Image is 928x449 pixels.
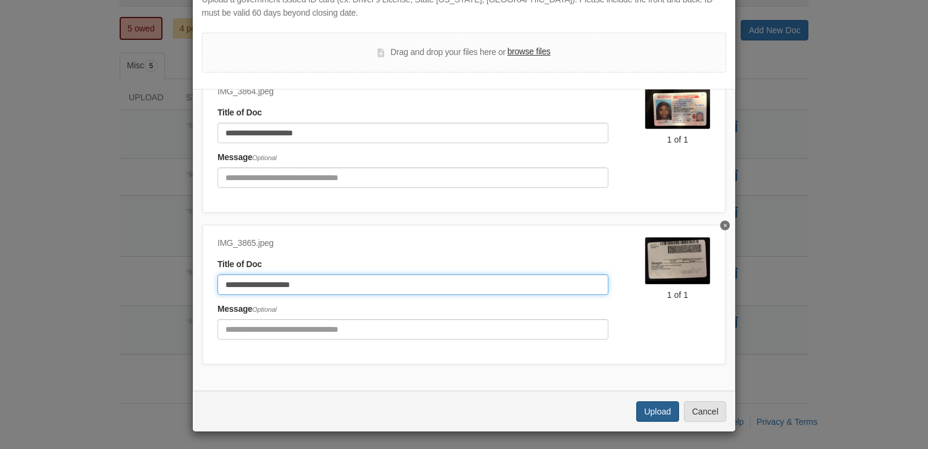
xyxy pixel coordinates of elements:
input: Document Title [217,123,608,143]
div: IMG_3865.jpeg [217,237,608,250]
label: browse files [507,45,550,59]
img: IMG_3865.jpeg [645,237,710,284]
span: Optional [253,154,277,161]
img: IMG_3864.jpeg [645,85,710,129]
input: Document Title [217,274,608,295]
label: Message [217,303,277,316]
button: Delete Driver's License Back [720,221,730,230]
input: Include any comments on this document [217,319,608,340]
input: Include any comments on this document [217,167,608,188]
div: 1 of 1 [645,289,710,301]
button: Cancel [684,401,726,422]
span: Optional [253,306,277,313]
label: Title of Doc [217,258,262,271]
div: IMG_3864.jpeg [217,85,608,99]
label: Title of Doc [217,106,262,120]
div: 1 of 1 [645,134,710,146]
div: Drag and drop your files here or [378,45,550,60]
label: Message [217,151,277,164]
button: Upload [636,401,678,422]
